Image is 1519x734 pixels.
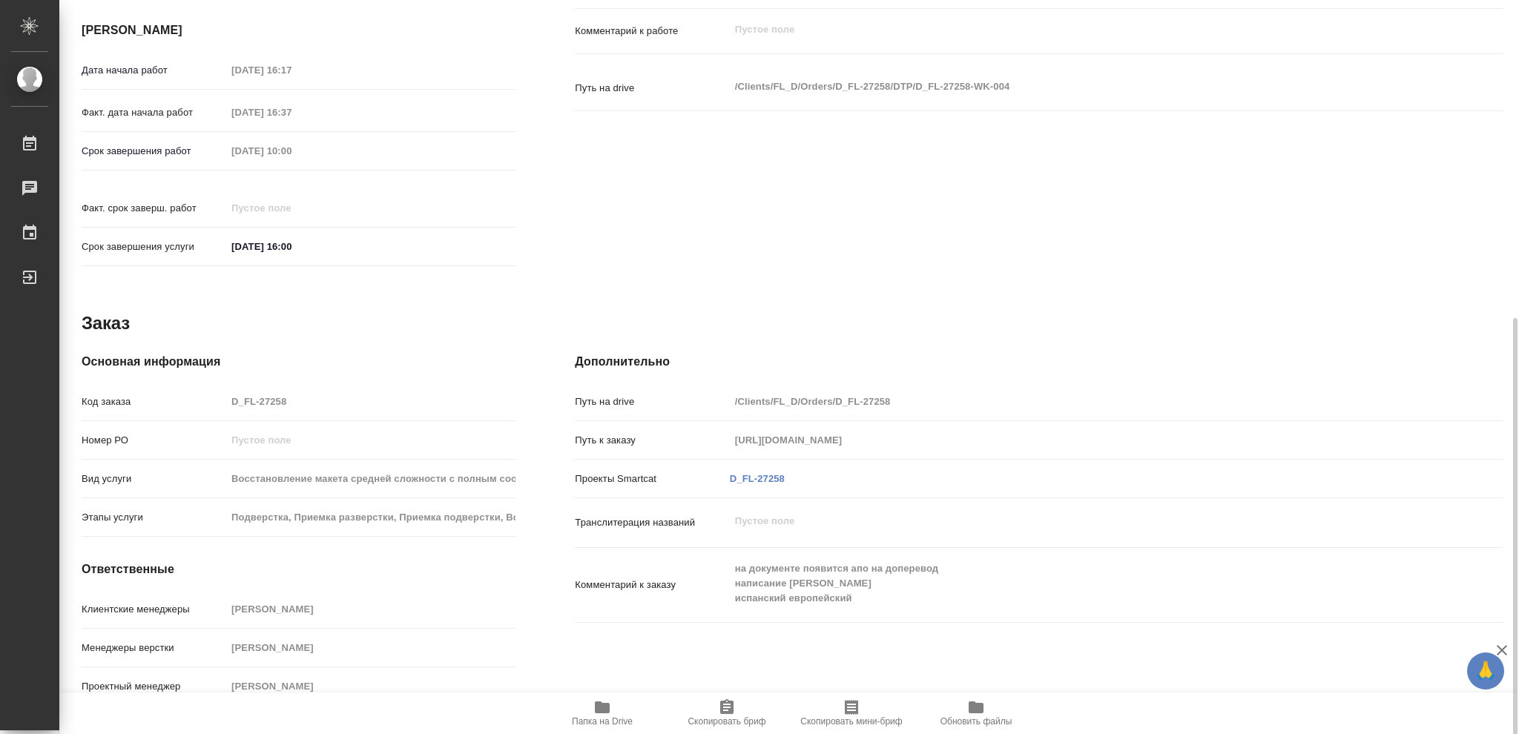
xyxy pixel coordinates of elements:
[226,468,515,489] input: Пустое поле
[82,602,226,617] p: Клиентские менеджеры
[226,637,515,658] input: Пустое поле
[575,472,729,486] p: Проекты Smartcat
[1473,655,1498,687] span: 🙏
[665,692,789,734] button: Скопировать бриф
[226,391,515,412] input: Пустое поле
[226,429,515,451] input: Пустое поле
[730,429,1426,451] input: Пустое поле
[226,197,356,219] input: Пустое поле
[82,144,226,159] p: Срок завершения работ
[540,692,665,734] button: Папка на Drive
[226,140,356,162] input: Пустое поле
[730,74,1426,99] textarea: /Clients/FL_D/Orders/D_FL-27258/DTP/D_FL-27258-WK-004
[575,433,729,448] p: Путь к заказу
[82,353,515,371] h4: Основная информация
[82,510,226,525] p: Этапы услуги
[82,63,226,78] p: Дата начала работ
[226,675,515,697] input: Пустое поле
[575,394,729,409] p: Путь на drive
[82,22,515,39] h4: [PERSON_NAME]
[688,716,765,727] span: Скопировать бриф
[82,641,226,655] p: Менеджеры верстки
[82,239,226,254] p: Срок завершения услуги
[82,472,226,486] p: Вид услуги
[575,515,729,530] p: Транслитерация названий
[226,598,515,620] input: Пустое поле
[82,679,226,694] p: Проектный менеджер
[940,716,1012,727] span: Обновить файлы
[82,201,226,216] p: Факт. срок заверш. работ
[789,692,914,734] button: Скопировать мини-бриф
[226,59,356,81] input: Пустое поле
[226,102,356,123] input: Пустое поле
[800,716,902,727] span: Скопировать мини-бриф
[226,236,356,257] input: ✎ Введи что-нибудь
[730,473,785,484] a: D_FL-27258
[82,311,130,335] h2: Заказ
[572,716,633,727] span: Папка на Drive
[82,105,226,120] p: Факт. дата начала работ
[226,506,515,528] input: Пустое поле
[575,24,729,39] p: Комментарий к работе
[730,556,1426,611] textarea: на документе появится апо на доперевод написание [PERSON_NAME] испанский европейский
[82,433,226,448] p: Номер РО
[730,391,1426,412] input: Пустое поле
[575,81,729,96] p: Путь на drive
[82,561,515,578] h4: Ответственные
[1467,652,1504,690] button: 🙏
[914,692,1038,734] button: Обновить файлы
[575,353,1503,371] h4: Дополнительно
[82,394,226,409] p: Код заказа
[575,578,729,592] p: Комментарий к заказу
